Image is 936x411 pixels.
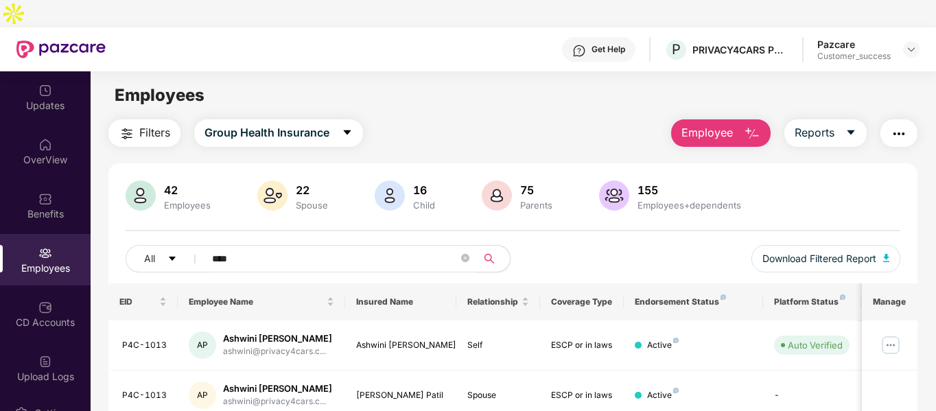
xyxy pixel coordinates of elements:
span: close-circle [461,253,469,266]
span: Employee Name [189,296,324,307]
span: EID [119,296,157,307]
th: Manage [862,283,917,320]
div: Customer_success [817,51,891,62]
div: PRIVACY4CARS PRIVATE LIMITED [692,43,788,56]
span: close-circle [461,254,469,262]
th: EID [108,283,178,320]
th: Employee Name [178,283,345,320]
span: P [672,41,681,58]
th: Relationship [456,283,540,320]
div: Get Help [592,44,625,55]
div: Pazcare [817,38,891,51]
img: manageButton [880,334,902,356]
img: svg+xml;base64,PHN2ZyBpZD0iRHJvcGRvd24tMzJ4MzIiIHhtbG5zPSJodHRwOi8vd3d3LnczLm9yZy8yMDAwL3N2ZyIgd2... [906,44,917,55]
span: Relationship [467,296,519,307]
img: svg+xml;base64,PHN2ZyBpZD0iSGVscC0zMngzMiIgeG1sbnM9Imh0dHA6Ly93d3cudzMub3JnLzIwMDAvc3ZnIiB3aWR0aD... [572,44,586,58]
img: New Pazcare Logo [16,40,106,58]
